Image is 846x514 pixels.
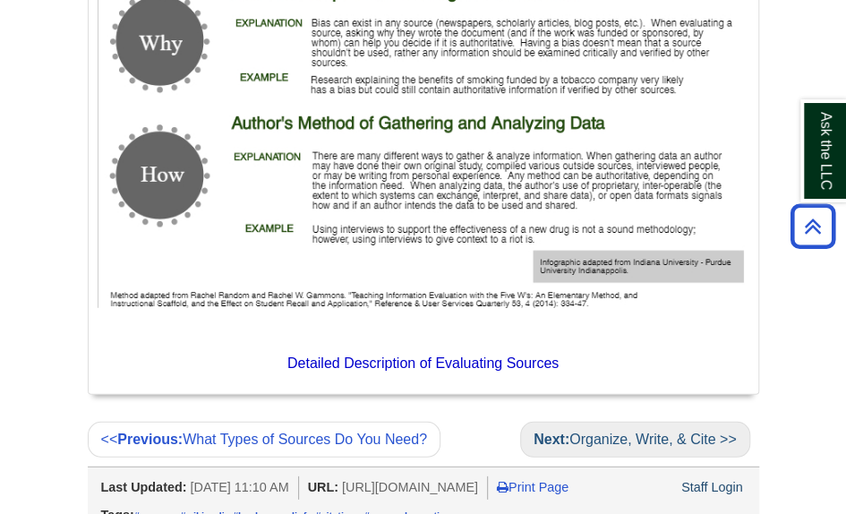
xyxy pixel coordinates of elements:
a: Next:Organize, Write, & Cite >> [520,422,749,458]
i: Print Page [497,481,508,493]
span: [URL][DOMAIN_NAME] [342,480,478,494]
strong: Next: [534,432,569,447]
a: Print Page [497,480,568,494]
span: [DATE] 11:10 AM [190,480,288,494]
a: Detailed Description of Evaluating Sources [287,356,559,371]
a: Back to Top [784,214,842,238]
strong: Previous: [117,432,183,447]
span: URL: [308,480,338,494]
span: Last Updated: [101,480,187,494]
a: Staff Login [681,480,743,494]
a: <<Previous:What Types of Sources Do You Need? [88,422,440,458]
